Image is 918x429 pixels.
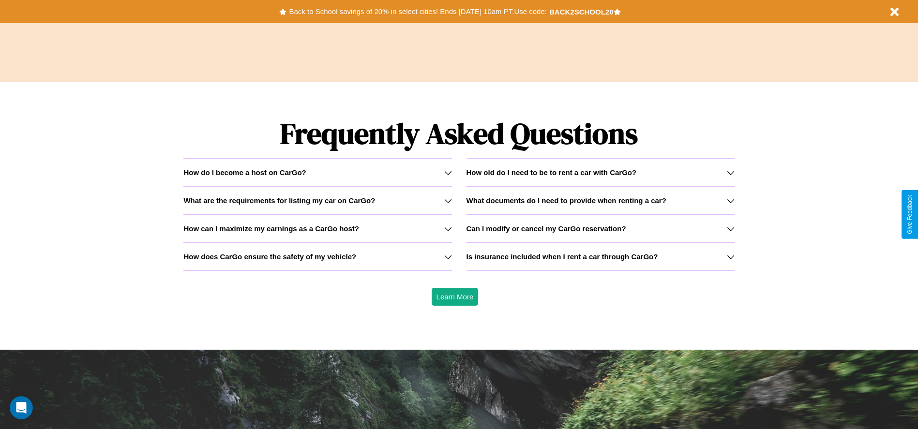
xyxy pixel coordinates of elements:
[432,288,479,306] button: Learn More
[467,196,666,205] h3: What documents do I need to provide when renting a car?
[183,224,359,233] h3: How can I maximize my earnings as a CarGo host?
[183,109,734,158] h1: Frequently Asked Questions
[467,168,637,177] h3: How old do I need to be to rent a car with CarGo?
[467,224,626,233] h3: Can I modify or cancel my CarGo reservation?
[183,168,306,177] h3: How do I become a host on CarGo?
[906,195,913,234] div: Give Feedback
[183,252,356,261] h3: How does CarGo ensure the safety of my vehicle?
[467,252,658,261] h3: Is insurance included when I rent a car through CarGo?
[10,396,33,419] iframe: Intercom live chat
[549,8,614,16] b: BACK2SCHOOL20
[286,5,549,18] button: Back to School savings of 20% in select cities! Ends [DATE] 10am PT.Use code:
[183,196,375,205] h3: What are the requirements for listing my car on CarGo?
